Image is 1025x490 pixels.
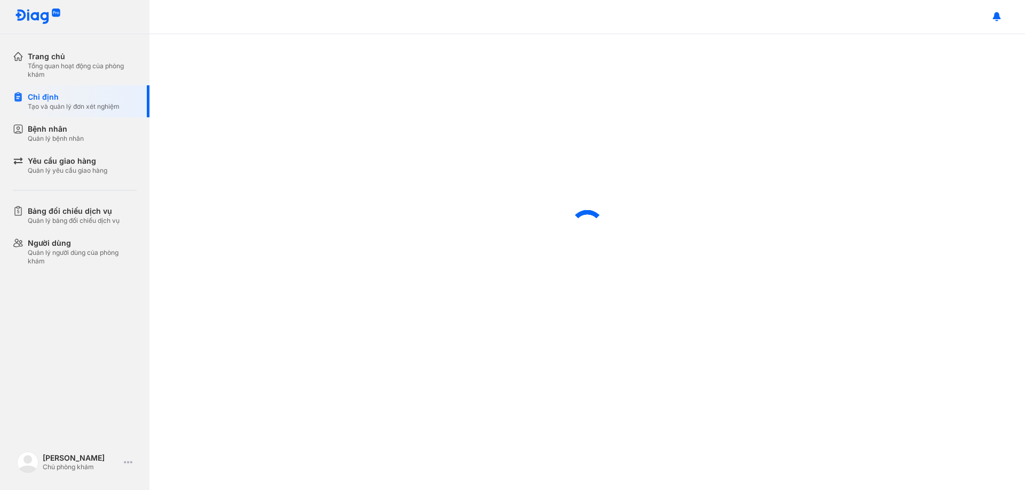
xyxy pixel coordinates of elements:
[28,206,120,216] div: Bảng đối chiếu dịch vụ
[28,216,120,225] div: Quản lý bảng đối chiếu dịch vụ
[28,238,137,248] div: Người dùng
[17,452,38,473] img: logo
[28,134,84,143] div: Quản lý bệnh nhân
[15,9,61,25] img: logo
[28,92,120,102] div: Chỉ định
[28,124,84,134] div: Bệnh nhân
[28,51,137,62] div: Trang chủ
[28,248,137,266] div: Quản lý người dùng của phòng khám
[43,463,120,471] div: Chủ phòng khám
[28,62,137,79] div: Tổng quan hoạt động của phòng khám
[28,166,107,175] div: Quản lý yêu cầu giao hàng
[43,453,120,463] div: [PERSON_NAME]
[28,102,120,111] div: Tạo và quản lý đơn xét nghiệm
[28,156,107,166] div: Yêu cầu giao hàng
